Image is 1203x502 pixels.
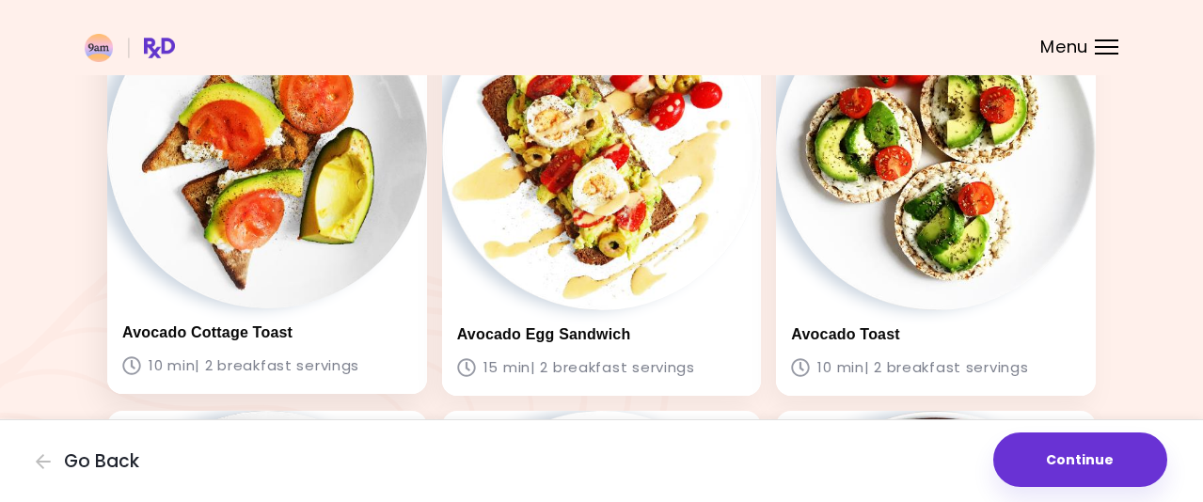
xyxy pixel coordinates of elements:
p: 10 min | 2 breakfast servings [791,354,1081,381]
h3: Avocado Cottage Toast [122,323,412,341]
p: 15 min | 2 breakfast servings [457,354,747,381]
h3: Avocado Toast [791,325,1081,343]
button: Continue [993,432,1167,487]
span: Menu [1040,39,1088,55]
img: RxDiet [85,34,175,62]
h3: Avocado Egg Sandwich [457,325,747,343]
span: Go Back [64,451,139,472]
button: Go Back [36,451,149,472]
p: 10 min | 2 breakfast servings [122,353,412,379]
